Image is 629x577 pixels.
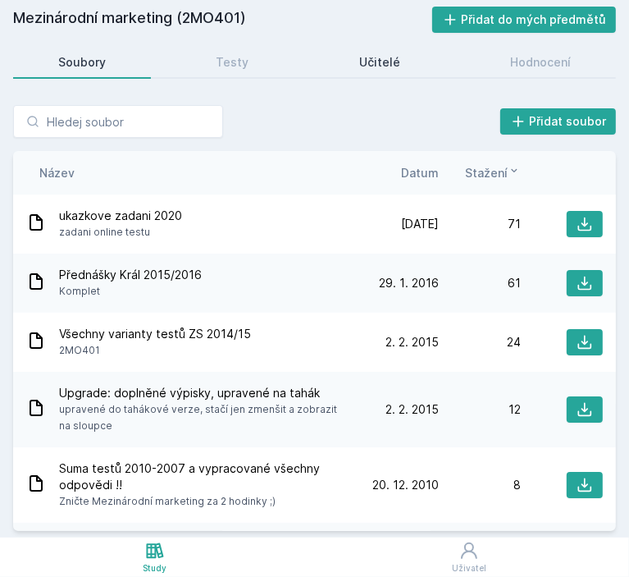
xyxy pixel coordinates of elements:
[314,46,445,79] a: Učitelé
[432,7,617,33] button: Přidat do mých předmětů
[59,283,202,300] span: Komplet
[465,46,616,79] a: Hodnocení
[359,54,400,71] div: Učitelé
[171,46,294,79] a: Testy
[13,46,151,79] a: Soubory
[465,164,521,181] button: Stažení
[58,54,106,71] div: Soubory
[309,538,629,577] a: Uživatel
[385,401,439,418] span: 2. 2. 2015
[59,493,350,510] span: Zničte Mezinárodní marketing za 2 hodinky ;)
[59,208,182,224] span: ukazkove zadani 2020
[500,108,617,135] button: Přidat soubor
[13,105,223,138] input: Hledej soubor
[401,216,439,232] span: [DATE]
[59,385,350,401] span: Upgrade: doplněné výpisky, upravené na tahák
[465,164,508,181] span: Stažení
[439,334,521,350] div: 24
[385,334,439,350] span: 2. 2. 2015
[39,164,75,181] button: Název
[439,401,521,418] div: 12
[59,224,182,240] span: zadani online testu
[13,7,432,33] h2: Mezinárodní marketing (2MO401)
[510,54,571,71] div: Hodnocení
[59,460,350,493] span: Suma testů 2010-2007 a vypracované všechny odpovědi !!
[372,477,439,493] span: 20. 12. 2010
[439,216,521,232] div: 71
[59,401,350,434] span: upravené do tahákové verze, stačí jen zmenšit a zobrazit na sloupce
[401,164,439,181] button: Datum
[439,477,521,493] div: 8
[216,54,248,71] div: Testy
[59,267,202,283] span: Přednášky Král 2015/2016
[59,342,251,359] span: 2MO401
[439,275,521,291] div: 61
[379,275,439,291] span: 29. 1. 2016
[143,562,166,575] div: Study
[452,562,486,575] div: Uživatel
[59,326,251,342] span: Všechny varianty testů ZS 2014/15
